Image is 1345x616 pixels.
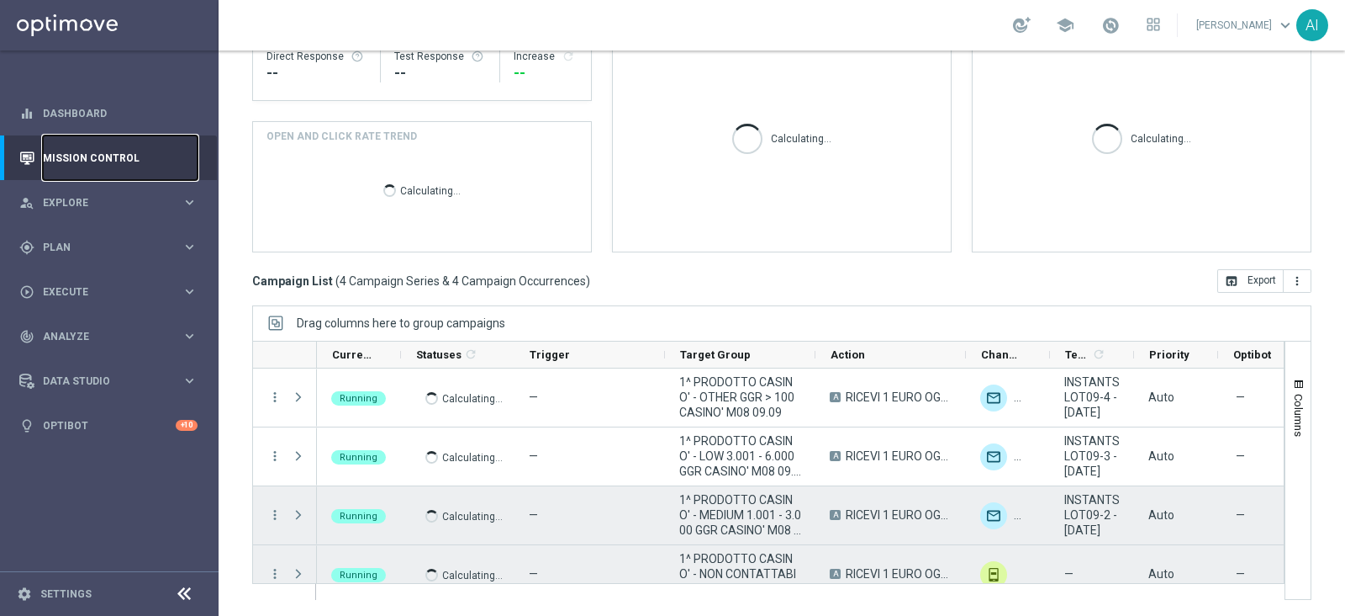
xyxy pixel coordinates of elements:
a: Optibot [43,403,176,448]
span: Trigger [530,348,570,361]
div: Press SPACE to select this row. [253,427,317,486]
a: [PERSON_NAME]keyboard_arrow_down [1195,13,1296,38]
p: Calculating... [442,449,503,465]
div: Press SPACE to select this row. [253,369,317,427]
p: Calculating... [442,566,503,582]
button: track_changes Analyze keyboard_arrow_right [18,330,198,343]
span: Statuses [416,348,462,361]
i: lightbulb [19,418,34,433]
i: keyboard_arrow_right [182,194,198,210]
i: track_changes [19,329,34,344]
div: Row Groups [297,316,505,330]
div: Press SPACE to select this row. [253,545,317,604]
span: 1^ PRODOTTO CASINO' - LOW 3.001 - 6.000 GGR CASINO' M08 09.09 [679,433,801,479]
div: Dashboard [19,91,198,135]
multiple-options-button: Export to CSV [1217,273,1311,287]
img: In-app Inbox [1014,385,1041,412]
img: In-app Inbox [1014,502,1041,529]
span: — [1236,566,1245,581]
h3: Campaign List [252,273,590,289]
div: -- [514,63,578,83]
span: — [529,508,538,522]
i: play_circle_outline [19,284,34,300]
img: In-app Inbox [980,561,1007,588]
button: gps_fixed Plan keyboard_arrow_right [18,241,198,254]
span: 4 Campaign Series & 4 Campaign Occurrences [340,273,586,289]
span: RICEVI 1 EURO OGNI 35 EURO DI GIOCATO SLOT FINO MAX 500 EURO - SPENDIBILE SLOT [846,449,952,464]
button: person_search Explore keyboard_arrow_right [18,196,198,210]
i: more_vert [1290,274,1304,288]
button: more_vert [267,566,282,581]
colored-tag: Running [331,507,386,523]
p: Calculating... [442,390,503,406]
button: equalizer Dashboard [18,107,198,120]
img: Optimail [980,385,1007,412]
span: — [1236,507,1245,523]
button: Data Studio keyboard_arrow_right [18,374,198,388]
span: ) [586,273,590,289]
div: Direct Response [266,50,367,63]
button: Mission Control [18,151,198,165]
span: Analyze [43,332,182,342]
div: Execute [19,284,182,300]
span: Calculate column [1089,345,1105,364]
a: Mission Control [43,135,198,180]
i: keyboard_arrow_right [182,373,198,389]
div: Mission Control [19,135,198,180]
span: Auto [1148,390,1174,404]
span: RICEVI 1 EURO OGNI 35 EURO DI GIOCATO SLOT FINO MAX 500 EURO - SPENDIBILE SLOT [846,566,952,581]
i: keyboard_arrow_right [182,239,198,255]
span: Auto [1148,508,1174,522]
span: Current Status [332,348,372,361]
span: A [830,510,841,520]
colored-tag: Running [331,449,386,465]
div: lightbulb Optibot +10 [18,419,198,433]
span: Columns [1292,394,1305,437]
p: Calculating... [442,507,503,523]
span: keyboard_arrow_down [1276,16,1295,35]
div: Analyze [19,329,182,344]
img: Optimail [980,443,1007,470]
span: 1^ PRODOTTO CASINO' - OTHER GGR > 100 CASINO' M08 09.09 [679,374,801,420]
span: Explore [43,198,182,208]
img: In-app Inbox [1014,443,1041,470]
div: Explore [19,195,182,210]
i: refresh [1092,348,1105,361]
span: Priority [1149,348,1189,361]
span: Action [831,348,865,361]
span: A [830,392,841,402]
div: Optibot [19,403,198,448]
img: Optimail [980,502,1007,529]
span: INSTANTSLOT09-4 - 09.09.2025 [1064,374,1120,420]
span: Drag columns here to group campaigns [297,316,505,330]
span: Channel [981,348,1021,361]
button: more_vert [267,390,282,405]
span: Auto [1148,567,1174,581]
div: -- [266,63,367,83]
button: more_vert [1284,269,1311,293]
div: Plan [19,240,182,255]
div: Test Response [394,50,487,63]
a: Settings [40,589,92,599]
span: Running [340,393,377,404]
i: person_search [19,195,34,210]
p: Calculating... [771,130,831,146]
i: refresh [562,50,575,63]
button: play_circle_outline Execute keyboard_arrow_right [18,285,198,299]
span: — [529,449,538,463]
i: equalizer [19,106,34,121]
span: Data Studio [43,376,182,386]
span: — [529,390,538,404]
span: Running [340,570,377,581]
